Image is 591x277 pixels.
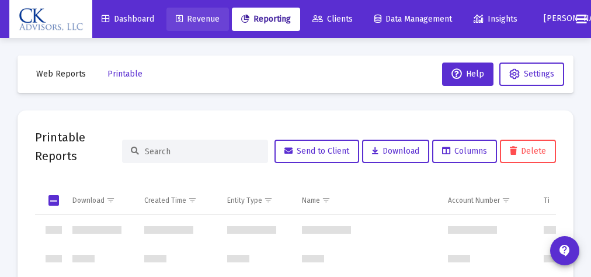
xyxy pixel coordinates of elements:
[362,140,429,163] button: Download
[241,14,291,24] span: Reporting
[284,146,349,156] span: Send to Client
[166,8,229,31] a: Revenue
[372,146,419,156] span: Download
[474,14,517,24] span: Insights
[440,186,536,214] td: Column Account Number
[502,196,510,205] span: Show filter options for column 'Account Number'
[36,69,86,79] span: Web Reports
[64,186,136,214] td: Column Download
[107,69,142,79] span: Printable
[312,14,353,24] span: Clients
[106,196,115,205] span: Show filter options for column 'Download'
[219,186,294,214] td: Column Entity Type
[188,196,197,205] span: Show filter options for column 'Created Time'
[27,63,95,86] button: Web Reports
[176,14,220,24] span: Revenue
[442,63,493,86] button: Help
[227,196,262,205] div: Entity Type
[274,140,359,163] button: Send to Client
[303,8,362,31] a: Clients
[530,7,567,30] button: [PERSON_NAME]
[442,146,487,156] span: Columns
[432,140,497,163] button: Columns
[500,140,556,163] button: Delete
[144,196,186,205] div: Created Time
[464,8,527,31] a: Insights
[18,8,84,31] img: Dashboard
[448,196,500,205] div: Account Number
[322,196,331,205] span: Show filter options for column 'Name'
[451,69,484,79] span: Help
[302,196,320,205] div: Name
[48,195,59,206] div: Select all
[98,63,152,86] button: Printable
[294,186,440,214] td: Column Name
[232,8,300,31] a: Reporting
[524,69,554,79] span: Settings
[92,8,164,31] a: Dashboard
[264,196,273,205] span: Show filter options for column 'Entity Type'
[136,186,219,214] td: Column Created Time
[510,146,546,156] span: Delete
[365,8,461,31] a: Data Management
[374,14,452,24] span: Data Management
[35,128,122,165] h2: Printable Reports
[102,14,154,24] span: Dashboard
[145,147,259,157] input: Search
[499,63,564,86] button: Settings
[558,244,572,258] mat-icon: contact_support
[72,196,105,205] div: Download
